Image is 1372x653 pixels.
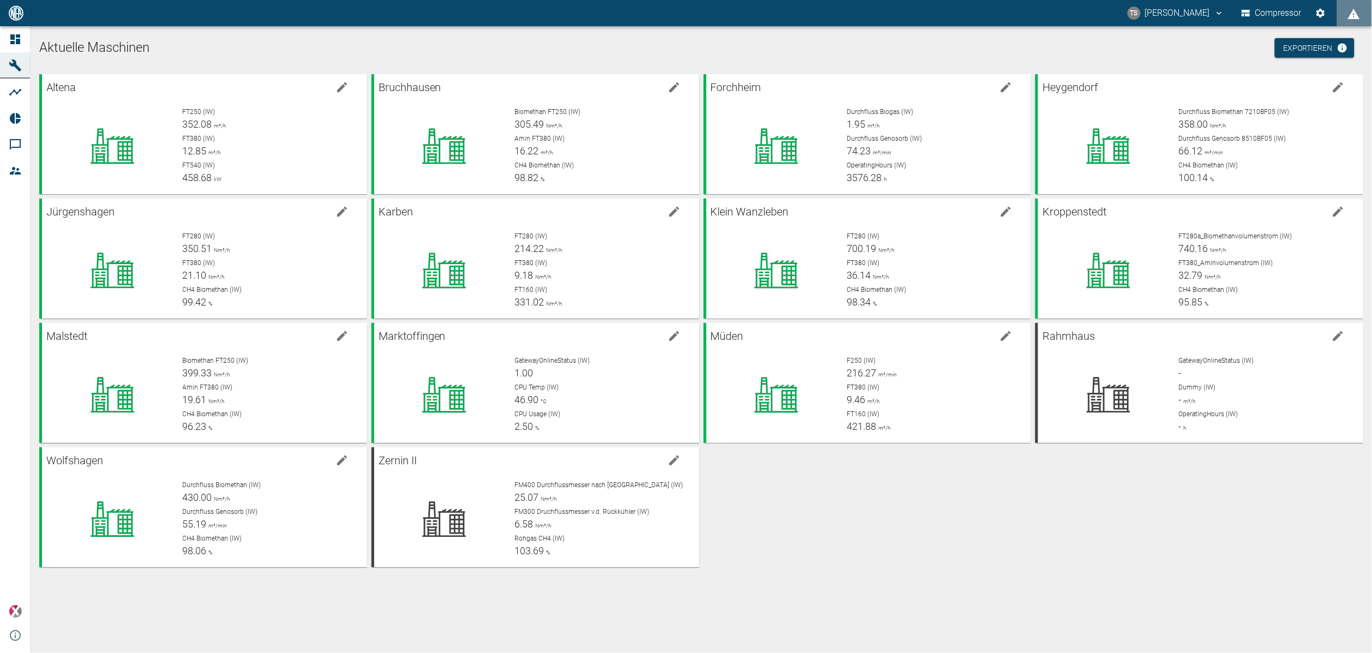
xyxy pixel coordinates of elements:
[995,325,1017,347] button: edit machine
[847,384,879,391] span: FT380 (IW)
[1179,357,1254,364] span: GatewayOnlineStatus (IW)
[876,425,890,431] span: m³/h
[847,410,879,418] span: FT160 (IW)
[46,454,103,467] span: Wolfshagen
[183,481,261,489] span: Durchfluss Biomethan (IW)
[514,118,544,130] span: 305.49
[538,398,547,404] span: °C
[1179,384,1216,391] span: Dummy (IW)
[704,199,1032,319] a: Klein Wanzlebenedit machineFT280 (IW)700.19Nm³/hFT380 (IW)36.14Nm³/hCH4 Biomethan (IW)98.34%
[1126,3,1226,23] button: timo.streitbuerger@arcanum-energy.de
[847,357,876,364] span: F250 (IW)
[331,325,353,347] button: edit machine
[514,410,560,418] span: CPU Usage (IW)
[514,108,580,116] span: Biomethan FT250 (IW)
[1043,330,1095,343] span: Rahmhaus
[212,176,222,182] span: kW
[865,398,879,404] span: m³/h
[212,247,230,253] span: Nm³/h
[876,372,897,378] span: m³/min
[663,450,685,471] button: edit machine
[8,5,25,20] img: logo
[847,135,922,142] span: Durchfluss Genosorb (IW)
[514,243,544,254] span: 214.22
[514,492,538,503] span: 25.07
[1182,398,1196,404] span: m³/h
[544,549,550,555] span: %
[331,76,353,98] button: edit machine
[183,172,212,183] span: 458.68
[183,357,249,364] span: Biomethan FT250 (IW)
[1035,74,1363,194] a: Heygendorfedit machineDurchfluss Biomethan 7210BF05 (IW)358.00Nm³/hDurchfluss Genosorb 8510BF05 (...
[46,81,76,94] span: Altena
[183,394,207,405] span: 19.61
[183,518,207,530] span: 55.19
[39,39,1363,57] h1: Aktuelle Maschinen
[1035,199,1363,319] a: Kroppenstedtedit machineFT280a_Biomethanvolumenstrom (IW)740.16Nm³/hFT380_Aminvolumenstrom (IW)32...
[544,301,562,307] span: Nm³/h
[882,176,886,182] span: h
[212,123,226,129] span: m³/h
[1179,296,1203,308] span: 95.85
[39,199,367,319] a: Jürgenshagenedit machineFT280 (IW)350.51Nm³/hFT380 (IW)21.10Nm³/hCH4 Biomethan (IW)99.42%
[514,232,547,240] span: FT280 (IW)
[847,145,871,157] span: 74.23
[1179,118,1208,130] span: 358.00
[1327,201,1349,223] button: edit machine
[372,199,699,319] a: Karbenedit machineFT280 (IW)214.22Nm³/hFT380 (IW)9.18Nm³/hFT160 (IW)331.02Nm³/h
[1179,172,1208,183] span: 100.14
[514,545,544,556] span: 103.69
[183,135,215,142] span: FT380 (IW)
[1179,108,1290,116] span: Durchfluss Biomethan 7210BF05 (IW)
[183,421,207,432] span: 96.23
[538,149,553,155] span: m³/h
[1208,123,1226,129] span: Nm³/h
[533,274,551,280] span: Nm³/h
[39,447,367,567] a: Wolfshagenedit machineDurchfluss Biomethan (IW)430.00Nm³/hDurchfluss Genosorb (IW)55.19m³/minCH4 ...
[183,161,215,169] span: FT540 (IW)
[1327,76,1349,98] button: edit machine
[538,176,544,182] span: %
[1239,3,1304,23] button: Compressor
[183,384,233,391] span: Amin FT380 (IW)
[379,81,441,94] span: Bruchhausen
[514,518,533,530] span: 6.58
[514,508,649,516] span: FM300 Druchflussmesser v.d. Rückkühler (IW)
[663,325,685,347] button: edit machine
[1043,205,1106,218] span: Kroppenstedt
[1179,410,1238,418] span: OperatingHours (IW)
[1128,7,1141,20] div: TS
[871,274,889,280] span: Nm³/h
[183,535,242,542] span: CH4 Biomethan (IW)
[1179,232,1292,240] span: FT280a_Biomethanvolumenstrom (IW)
[1337,43,1348,53] svg: Jetzt mit HF Export
[847,108,913,116] span: Durchfluss Biogas (IW)
[847,394,865,405] span: 9.46
[183,108,215,116] span: FT250 (IW)
[1275,38,1355,58] a: Exportieren
[514,481,683,489] span: FM400 Durchflussmesser nach [GEOGRAPHIC_DATA] (IW)
[1203,274,1221,280] span: Nm³/h
[1035,323,1363,443] a: Rahmhausedit machineGatewayOnlineStatus (IW)-Dummy (IW)-m³/hOperatingHours (IW)-h
[995,201,1017,223] button: edit machine
[183,296,207,308] span: 99.42
[711,205,789,218] span: Klein Wanzleben
[183,243,212,254] span: 350.51
[1179,421,1182,432] span: -
[183,286,242,293] span: CH4 Biomethan (IW)
[207,301,213,307] span: %
[212,496,230,502] span: Nm³/h
[514,384,559,391] span: CPU Temp (IW)
[533,523,551,529] span: Nm³/h
[514,269,533,281] span: 9.18
[207,425,213,431] span: %
[183,232,215,240] span: FT280 (IW)
[514,357,590,364] span: GatewayOnlineStatus (IW)
[1208,176,1214,182] span: %
[372,323,699,443] a: Marktoffingenedit machineGatewayOnlineStatus (IW)1.00CPU Temp (IW)46.90°CCPU Usage (IW)2.50%
[847,259,879,267] span: FT380 (IW)
[379,205,413,218] span: Karben
[711,330,744,343] span: Müden
[183,259,215,267] span: FT380 (IW)
[847,172,882,183] span: 3576.28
